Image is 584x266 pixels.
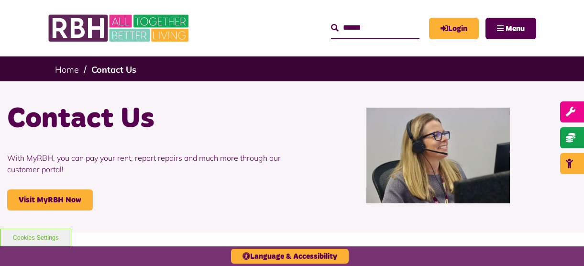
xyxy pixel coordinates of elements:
iframe: Netcall Web Assistant for live chat [541,223,584,266]
a: Visit MyRBH Now [7,189,93,211]
a: MyRBH [429,18,479,39]
a: Home [55,64,79,75]
img: Contact Centre February 2024 (1) [366,108,510,203]
button: Language & Accessibility [231,249,349,264]
input: Search [331,18,419,38]
p: With MyRBH, you can pay your rent, report repairs and much more through our customer portal! [7,138,285,189]
button: Navigation [485,18,536,39]
a: Contact Us [91,64,136,75]
img: RBH [48,10,191,47]
h1: Contact Us [7,100,285,138]
span: Menu [506,25,525,33]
